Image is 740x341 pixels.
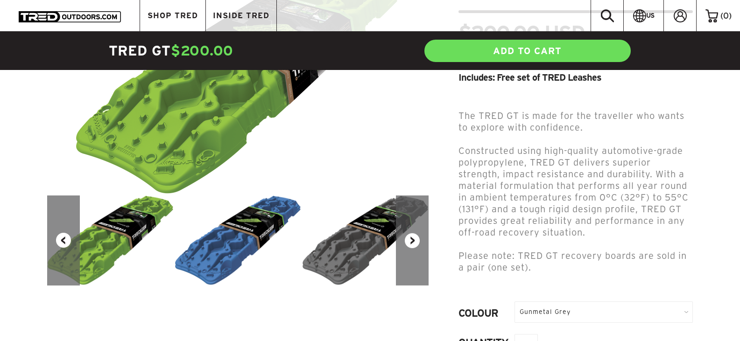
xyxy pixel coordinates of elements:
h4: TRED GT [109,42,370,60]
a: ADD TO CART [423,39,632,63]
img: cart-icon [705,9,718,22]
span: $200.00 [171,43,233,58]
div: Gunmetal Grey [514,301,693,322]
img: TREDGT-IsometricView_Wrap_Grey_300x.png [302,195,430,285]
span: ( ) [720,12,732,20]
img: TRED Outdoors America [19,11,121,22]
button: Next [396,195,429,285]
p: The TRED GT is made for the traveller who wants to explore with confidence. [458,110,693,133]
img: TREDGT-IsometricView_WrapBlue_300x.png [175,195,302,285]
button: Previous [47,195,80,285]
span: 0 [723,11,729,20]
div: Includes: Free set of TRED Leashes [458,73,693,82]
span: Please note: TRED GT recovery boards are sold in a pair (one set). [458,251,687,272]
label: Colour [458,308,514,322]
img: TREDGT-IsometricView_Wrap_Green_300x.png [47,195,175,285]
span: SHOP TRED [148,12,198,20]
span: Constructed using high-quality automotive-grade polypropylene, TRED GT delivers superior strength... [458,146,689,237]
span: INSIDE TRED [213,12,269,20]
